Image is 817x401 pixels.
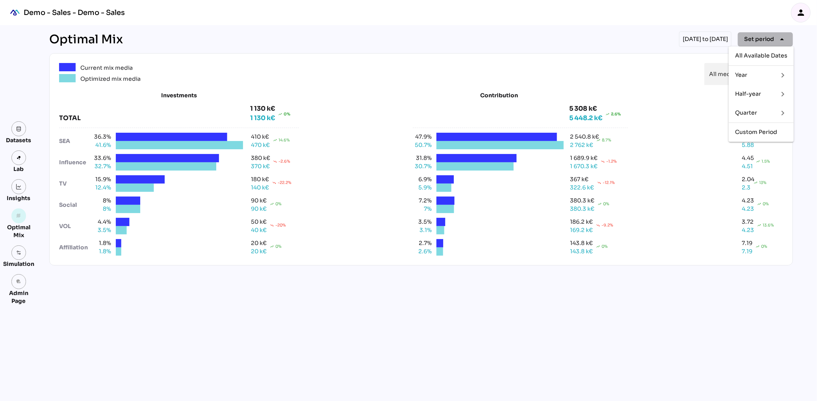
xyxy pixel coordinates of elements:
div: -1.2% [606,158,617,164]
div: -12.1% [603,180,615,186]
i: trending_up [598,202,602,206]
div: VOL [59,222,92,230]
div: 8.7% [602,137,611,143]
span: 6.9% [413,175,432,184]
div: Half-year [735,91,772,97]
div: Insights [7,194,31,202]
div: 0% [275,243,282,249]
span: 50.7% [413,141,432,149]
div: 7.19 [742,239,752,247]
div: TOTAL [59,113,250,123]
button: Collapse "Set period" [738,32,793,46]
div: 180 k€ [251,175,269,184]
img: lab.svg [16,155,22,161]
i: trending_up [754,181,758,185]
div: 5 448.2 k€ [569,113,621,123]
div: 0% [761,243,767,249]
i: keyboard_arrow_right [778,108,787,118]
div: -9.2% [602,222,613,228]
i: trending_down [272,181,276,185]
i: admin_panel_settings [16,279,22,284]
div: 1.5% [761,158,770,164]
div: 186.2 k€ [570,218,593,226]
i: grain [16,213,22,219]
div: Datasets [6,136,32,144]
span: 12.4% [92,184,111,192]
img: mediaROI [6,4,24,21]
span: 8% [92,205,111,213]
div: 5.88 [742,141,754,149]
div: -22.2% [278,180,292,186]
div: 13.6% [763,222,774,228]
i: trending_down [270,223,274,227]
i: trending_up [273,138,277,142]
i: trending_up [756,160,760,163]
div: All Available Dates [735,52,787,59]
div: Custom Period [735,129,787,136]
div: 1 670.3 k€ [570,162,598,171]
div: 20 k€ [251,239,267,247]
div: 140 k€ [251,184,269,192]
div: 380.3 k€ [570,205,594,213]
div: Admin Page [3,289,34,305]
span: 2.6% [413,247,432,256]
div: 0% [763,201,769,207]
span: 3.5% [92,226,111,234]
div: 5 308 k€ [569,104,621,113]
div: 0% [602,243,608,249]
div: Optimal Mix [49,32,123,46]
span: 41.6% [92,141,111,149]
i: arrow_drop_down [777,35,787,44]
i: trending_down [273,160,277,163]
div: -20% [275,222,286,228]
i: keyboard_arrow_right [778,89,787,99]
div: 1 130 k€ [250,113,290,123]
i: trending_down [597,181,601,185]
div: 4.51 [742,162,753,171]
div: Affiliation [59,243,92,252]
span: 7.2% [413,197,432,205]
span: 30.7% [413,162,432,171]
div: Influence [59,158,92,167]
span: 47.9% [413,133,432,141]
i: trending_down [596,223,600,227]
div: 370 k€ [251,162,270,171]
div: Demo - Sales - Demo - Sales [24,8,125,17]
i: trending_up [605,112,609,116]
div: [DATE] to [DATE] [679,32,732,47]
div: TV [59,180,92,188]
i: trending_up [757,202,761,206]
i: trending_down [601,160,605,163]
span: 5.9% [413,184,432,192]
div: 1 689.9 k€ [570,154,598,162]
img: settings.svg [16,250,22,256]
img: graph.svg [16,184,22,189]
div: 380 k€ [251,154,270,162]
div: 169.2 k€ [570,226,593,234]
i: trending_up [270,245,274,249]
div: 4.23 [742,197,754,205]
i: trending_up [756,245,759,249]
div: Lab [10,165,28,173]
div: 90 k€ [251,197,267,205]
div: 470 k€ [251,141,270,149]
span: 4.4% [92,218,111,226]
div: 40 k€ [251,226,267,234]
div: Current mix media [80,63,133,72]
i: keyboard_arrow_right [778,71,787,80]
div: 4.23 [742,205,754,213]
div: Year [735,72,772,78]
div: 90 k€ [251,205,267,213]
span: 36.3% [92,133,111,141]
span: 8% [92,197,111,205]
div: 4.45 [742,154,754,162]
div: 2 762 k€ [570,141,593,149]
div: 367 k€ [570,175,589,184]
div: 2 540.8 k€ [570,133,599,141]
i: person [796,8,806,17]
i: trending_up [596,245,600,249]
span: 15.9% [92,175,111,184]
div: 3.72 [742,218,754,226]
span: 33.6% [92,154,111,162]
div: 2.04 [742,175,754,184]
